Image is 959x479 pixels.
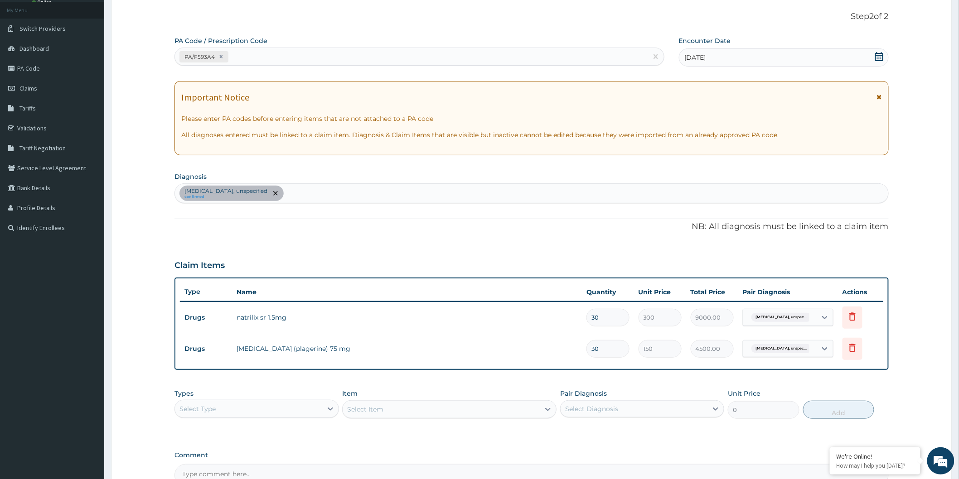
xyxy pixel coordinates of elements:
[232,340,582,358] td: [MEDICAL_DATA] (plagerine) 75 mg
[180,283,232,300] th: Type
[342,389,358,398] label: Item
[180,340,232,357] td: Drugs
[19,84,37,92] span: Claims
[232,308,582,326] td: natrilix sr 1.5mg
[232,283,582,301] th: Name
[837,452,914,460] div: We're Online!
[803,401,875,419] button: Add
[174,36,267,45] label: PA Code / Prescription Code
[582,283,634,301] th: Quantity
[17,45,37,68] img: d_794563401_company_1708531726252_794563401
[19,144,66,152] span: Tariff Negotiation
[179,404,216,413] div: Select Type
[679,36,731,45] label: Encounter Date
[181,130,882,139] p: All diagnoses entered must be linked to a claim item. Diagnosis & Claim Items that are visible bu...
[838,283,883,301] th: Actions
[728,389,760,398] label: Unit Price
[685,53,706,62] span: [DATE]
[738,283,838,301] th: Pair Diagnosis
[5,247,173,279] textarea: Type your message and hit 'Enter'
[184,187,267,195] p: [MEDICAL_DATA], unspecified
[751,313,812,322] span: [MEDICAL_DATA], unspec...
[174,261,225,271] h3: Claim Items
[180,309,232,326] td: Drugs
[174,390,194,398] label: Types
[19,24,66,33] span: Switch Providers
[47,51,152,62] div: Chat with us now
[174,221,889,233] p: NB: All diagnosis must be linked to a claim item
[271,189,280,197] span: remove selection option
[634,283,686,301] th: Unit Price
[751,344,812,353] span: [MEDICAL_DATA], unspec...
[19,44,49,53] span: Dashboard
[19,104,36,112] span: Tariffs
[174,451,889,459] label: Comment
[837,462,914,469] p: How may I help you today?
[184,195,267,199] small: confirmed
[181,114,882,123] p: Please enter PA codes before entering items that are not attached to a PA code
[182,52,216,62] div: PA/F593A4
[149,5,170,26] div: Minimize live chat window
[686,283,738,301] th: Total Price
[174,12,889,22] p: Step 2 of 2
[560,389,607,398] label: Pair Diagnosis
[53,114,125,206] span: We're online!
[174,172,207,181] label: Diagnosis
[565,404,618,413] div: Select Diagnosis
[181,92,249,102] h1: Important Notice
